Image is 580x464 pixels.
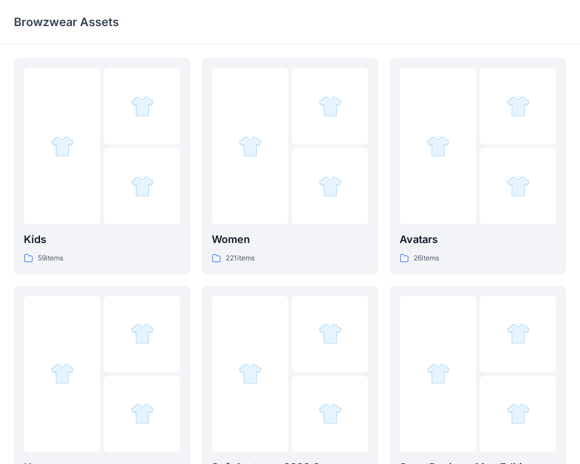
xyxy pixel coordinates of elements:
[506,402,530,426] img: folder 3
[238,135,262,158] img: folder 1
[318,402,342,426] img: folder 3
[130,402,154,426] img: folder 3
[130,175,154,198] img: folder 3
[506,322,530,346] img: folder 2
[390,58,566,274] a: folder 1folder 2folder 3Avatars26items
[318,95,342,118] img: folder 2
[226,252,255,264] p: 221 items
[130,95,154,118] img: folder 2
[426,362,450,386] img: folder 1
[24,231,180,248] p: Kids
[506,175,530,198] img: folder 3
[238,362,262,386] img: folder 1
[318,175,342,198] img: folder 3
[130,322,154,346] img: folder 2
[38,252,63,264] p: 59 items
[212,231,368,248] p: Women
[14,14,119,30] p: Browzwear Assets
[14,58,190,274] a: folder 1folder 2folder 3Kids59items
[506,95,530,118] img: folder 2
[318,322,342,346] img: folder 2
[426,135,450,158] img: folder 1
[414,252,439,264] p: 26 items
[202,58,378,274] a: folder 1folder 2folder 3Women221items
[400,231,556,248] p: Avatars
[50,362,74,386] img: folder 1
[50,135,74,158] img: folder 1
